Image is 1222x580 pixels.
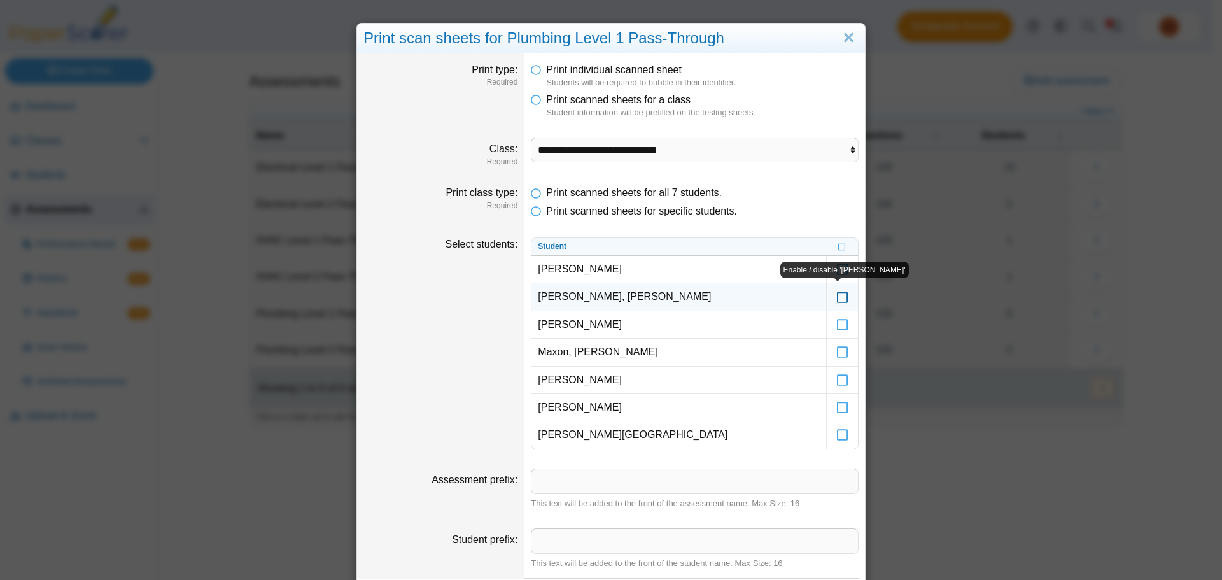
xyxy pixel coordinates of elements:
span: Print scanned sheets for all 7 students. [546,187,722,198]
dfn: Student information will be prefilled on the testing sheets. [546,107,859,118]
label: Print type [472,64,517,75]
td: [PERSON_NAME] [531,394,826,421]
label: Print class type [446,187,517,198]
td: Maxon, [PERSON_NAME] [531,339,826,366]
td: [PERSON_NAME], [PERSON_NAME] [531,283,826,311]
td: [PERSON_NAME] [531,256,826,283]
span: Print scanned sheets for a class [546,94,691,105]
div: This text will be added to the front of the assessment name. Max Size: 16 [531,498,859,509]
span: Print scanned sheets for specific students. [546,206,737,216]
dfn: Required [363,157,517,167]
dfn: Required [363,77,517,88]
label: Student prefix [452,534,517,545]
label: Assessment prefix [432,474,517,485]
a: Close [839,27,859,49]
span: Print individual scanned sheet [546,64,682,75]
td: [PERSON_NAME][GEOGRAPHIC_DATA] [531,421,826,448]
div: This text will be added to the front of the student name. Max Size: 16 [531,558,859,569]
th: Student [531,238,826,256]
td: [PERSON_NAME] [531,367,826,394]
label: Class [489,143,517,154]
div: Enable / disable '[PERSON_NAME]' [780,262,909,279]
div: Print scan sheets for Plumbing Level 1 Pass-Through [357,24,865,53]
dfn: Required [363,201,517,211]
label: Select students [445,239,517,250]
td: [PERSON_NAME] [531,311,826,339]
dfn: Students will be required to bubble in their identifier. [546,77,859,88]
